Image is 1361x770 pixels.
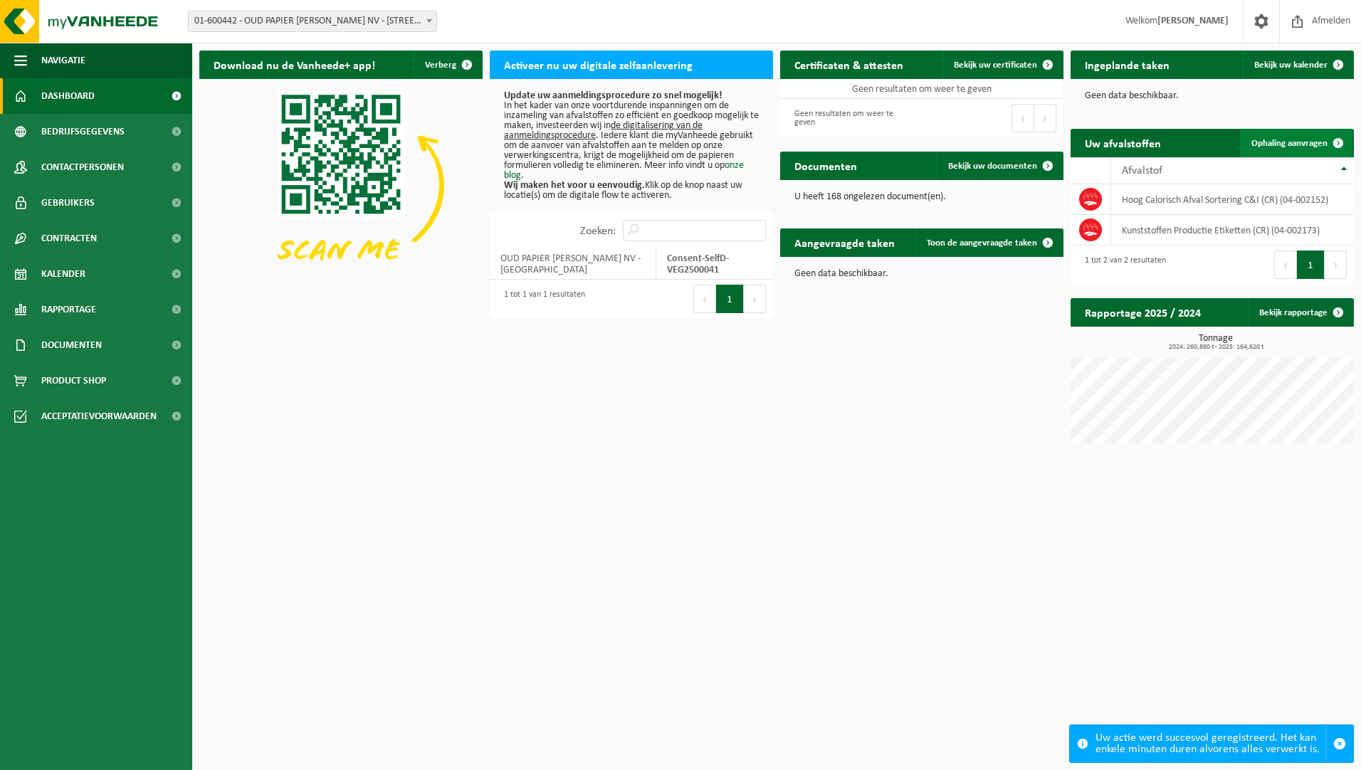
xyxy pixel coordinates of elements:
b: Update uw aanmeldingsprocedure zo snel mogelijk! [504,90,722,101]
button: Previous [1011,104,1034,132]
h2: Rapportage 2025 / 2024 [1071,298,1215,326]
div: Geen resultaten om weer te geven [787,102,915,134]
p: Geen data beschikbaar. [794,269,1049,279]
span: Contracten [41,221,97,256]
button: 1 [1297,250,1325,279]
td: Hoog Calorisch Afval Sortering C&I (CR) (04-002152) [1111,184,1354,215]
span: Afvalstof [1122,165,1162,176]
p: In het kader van onze voortdurende inspanningen om de inzameling van afvalstoffen zo efficiënt en... [504,101,759,181]
h2: Activeer nu uw digitale zelfaanlevering [490,51,707,78]
label: Zoeken: [580,226,616,237]
img: Download de VHEPlus App [199,79,483,292]
button: Next [1325,250,1347,279]
span: Bekijk uw certificaten [954,60,1037,70]
strong: [PERSON_NAME] [1157,16,1229,26]
button: Previous [693,285,716,313]
span: Toon de aangevraagde taken [927,238,1037,248]
span: 01-600442 - OUD PAPIER JOZEF MICHEL NV - 2920 KALMTHOUT, BRASSCHAATSTEENWEG 300 [189,11,436,31]
button: Previous [1274,250,1297,279]
a: Ophaling aanvragen [1240,129,1352,157]
h3: Tonnage [1078,334,1354,351]
td: Geen resultaten om weer te geven [780,79,1063,99]
button: Verberg [414,51,481,79]
p: U heeft 168 ongelezen document(en). [794,192,1049,202]
span: Rapportage [41,292,96,327]
b: Wij maken het voor u eenvoudig. [504,180,645,191]
h2: Uw afvalstoffen [1071,129,1175,157]
u: de digitalisering van de aanmeldingsprocedure [504,120,703,141]
h2: Certificaten & attesten [780,51,918,78]
h2: Documenten [780,152,871,179]
button: 1 [716,285,744,313]
a: Bekijk uw kalender [1243,51,1352,79]
span: Navigatie [41,43,85,78]
div: Uw actie werd succesvol geregistreerd. Het kan enkele minuten duren alvorens alles verwerkt is. [1095,725,1325,762]
a: onze blog [504,160,744,181]
a: Toon de aangevraagde taken [915,228,1062,257]
a: Bekijk uw documenten [937,152,1062,180]
span: Verberg [425,60,456,70]
span: Bekijk uw kalender [1254,60,1328,70]
span: Dashboard [41,78,95,114]
h2: Aangevraagde taken [780,228,909,256]
span: Bekijk uw documenten [948,162,1037,171]
span: Product Shop [41,363,106,399]
span: Gebruikers [41,185,95,221]
span: Ophaling aanvragen [1251,139,1328,148]
span: Kalender [41,256,85,292]
strong: Consent-SelfD-VEG2500041 [667,253,729,275]
h2: Ingeplande taken [1071,51,1184,78]
span: Acceptatievoorwaarden [41,399,157,434]
span: Documenten [41,327,102,363]
td: Kunststoffen Productie Etiketten (CR) (04-002173) [1111,215,1354,246]
div: 1 tot 1 van 1 resultaten [497,283,585,315]
span: 01-600442 - OUD PAPIER JOZEF MICHEL NV - 2920 KALMTHOUT, BRASSCHAATSTEENWEG 300 [188,11,437,32]
a: Bekijk uw certificaten [942,51,1062,79]
span: Bedrijfsgegevens [41,114,125,149]
p: Geen data beschikbaar. [1085,91,1340,101]
td: OUD PAPIER [PERSON_NAME] NV - [GEOGRAPHIC_DATA] [490,248,656,280]
div: 1 tot 2 van 2 resultaten [1078,249,1166,280]
span: 2024: 260,860 t - 2025: 164,620 t [1078,344,1354,351]
span: Contactpersonen [41,149,124,185]
a: Bekijk rapportage [1248,298,1352,327]
h2: Download nu de Vanheede+ app! [199,51,389,78]
p: Klik op de knop naast uw locatie(s) om de digitale flow te activeren. [504,181,759,201]
button: Next [1034,104,1056,132]
button: Next [744,285,766,313]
